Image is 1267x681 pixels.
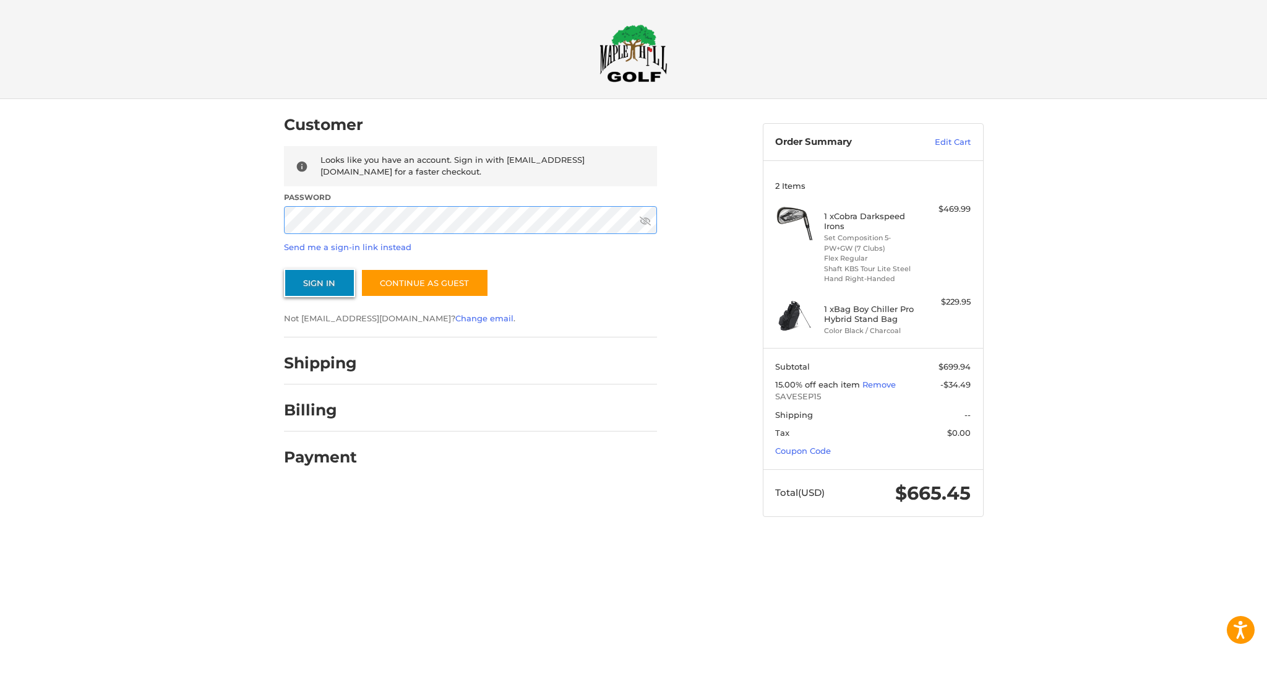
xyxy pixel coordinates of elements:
span: Subtotal [775,362,810,371]
div: $229.95 [922,296,971,308]
h2: Billing [284,401,356,420]
span: 15.00% off each item [775,380,862,389]
a: Edit Cart [908,136,971,149]
p: Not [EMAIL_ADDRESS][DOMAIN_NAME]? . [284,313,657,325]
span: Tax [775,428,789,438]
li: Set Composition 5-PW+GW (7 Clubs) [824,233,919,253]
h3: 2 Items [775,181,971,191]
h4: 1 x Cobra Darkspeed Irons [824,211,919,232]
a: Coupon Code [775,446,831,456]
li: Color Black / Charcoal [824,326,919,336]
span: $665.45 [895,482,971,505]
h2: Payment [284,448,357,467]
span: $699.94 [938,362,971,371]
span: $0.00 [947,428,971,438]
a: Continue as guest [361,269,489,297]
span: -$34.49 [940,380,971,389]
h2: Shipping [284,354,357,373]
li: Shaft KBS Tour Lite Steel [824,264,919,274]
h3: Order Summary [775,136,908,149]
button: Sign In [284,269,355,297]
div: $469.99 [922,203,971,215]
label: Password [284,192,657,203]
li: Hand Right-Handed [824,274,919,284]
a: Change email [455,313,513,323]
img: Maple Hill Golf [599,24,668,82]
span: Looks like you have an account. Sign in with [EMAIL_ADDRESS][DOMAIN_NAME] for a faster checkout. [320,155,585,177]
span: Total (USD) [775,487,825,498]
a: Remove [862,380,896,389]
li: Flex Regular [824,253,919,264]
h4: 1 x Bag Boy Chiller Pro Hybrid Stand Bag [824,304,919,324]
h2: Customer [284,115,363,134]
span: Shipping [775,410,813,420]
span: -- [964,410,971,420]
span: SAVESEP15 [775,391,971,403]
a: Send me a sign-in link instead [284,242,411,252]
